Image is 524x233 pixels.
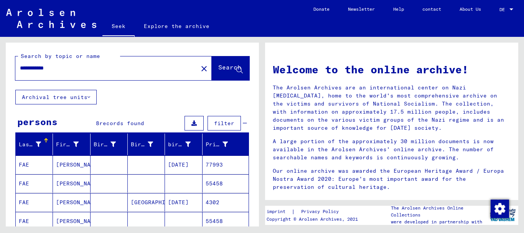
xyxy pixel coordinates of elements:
font: About Us [460,6,481,12]
mat-header-cell: First name [53,134,90,155]
font: Donate [313,6,330,12]
font: FAE [19,218,29,225]
font: birth date [168,141,203,148]
div: birth date [168,138,202,150]
font: 4302 [206,199,219,206]
button: Search [212,56,249,80]
font: Privacy Policy [301,208,339,214]
font: persons [17,116,58,127]
div: First name [56,138,90,150]
font: 77993 [206,161,223,168]
div: Birth name [94,138,127,150]
font: imprint [267,208,285,214]
img: yv_logo.png [488,205,517,225]
button: Archival tree units [15,90,97,104]
font: A large portion of the approximately 30 million documents is now available in the Arolsen Archive... [273,138,494,161]
font: filter [214,120,234,127]
mat-header-cell: Birth name [91,134,128,155]
font: [PERSON_NAME] [56,161,101,168]
mat-icon: close [199,64,209,73]
a: imprint [267,208,292,216]
font: [PERSON_NAME] [56,199,101,206]
font: Help [393,6,404,12]
font: 55458 [206,218,223,225]
font: 55458 [206,180,223,187]
div: Prisoner # [206,138,239,150]
font: FAE [19,199,29,206]
font: Birth name [94,141,128,148]
font: Our online archive was awarded the European Heritage Award / Europa Nostra Award 2020: Europe's m... [273,167,504,190]
mat-header-cell: Prisoner # [203,134,249,155]
font: [PERSON_NAME] [56,180,101,187]
font: [PERSON_NAME] [56,218,101,225]
font: | [292,208,295,215]
font: Seek [112,23,125,30]
font: Last name [19,141,50,148]
button: filter [208,116,241,131]
font: Prisoner # [206,141,240,148]
font: Explore the archive [144,23,209,30]
font: records found [99,120,144,127]
font: Copyright © Arolsen Archives, 2021 [267,216,358,222]
font: The Arolsen Archives are an international center on Nazi [MEDICAL_DATA], home to the world's most... [273,84,504,131]
font: contact [422,6,441,12]
font: were developed in partnership with [391,219,482,225]
img: Change consent [491,200,509,218]
a: Privacy Policy [295,208,348,216]
mat-header-cell: Birth [128,134,165,155]
a: Explore the archive [135,17,219,35]
font: FAE [19,161,29,168]
font: Search [218,63,241,71]
font: DE [499,7,505,12]
div: Birth [131,138,165,150]
mat-header-cell: birth date [165,134,202,155]
mat-header-cell: Last name [16,134,53,155]
font: [GEOGRAPHIC_DATA] [131,199,189,206]
font: Birth [131,141,148,148]
font: Newsletter [348,6,375,12]
font: [DATE] [168,161,189,168]
font: FAE [19,180,29,187]
font: Search by topic or name [21,53,100,59]
font: [DATE] [168,199,189,206]
div: Last name [19,138,53,150]
a: Seek [102,17,135,37]
font: Welcome to the online archive! [273,63,468,76]
button: Clear [196,61,212,76]
font: Archival tree units [22,94,87,101]
font: 8 [96,120,99,127]
font: First name [56,141,91,148]
img: Arolsen_neg.svg [6,9,96,28]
